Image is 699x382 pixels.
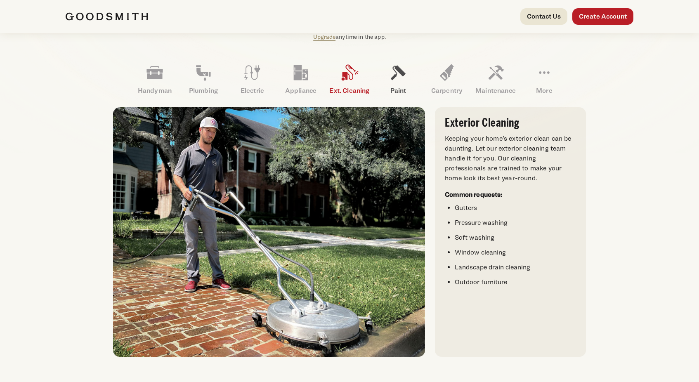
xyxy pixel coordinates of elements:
[471,86,520,96] p: Maintenance
[130,86,179,96] p: Handyman
[423,58,471,101] a: Carpentry
[455,203,576,213] li: Gutters
[313,33,335,40] a: Upgrade
[471,58,520,101] a: Maintenance
[179,86,228,96] p: Plumbing
[455,233,576,243] li: Soft washing
[520,58,569,101] a: More
[276,86,325,96] p: Appliance
[445,191,503,198] strong: Common requests:
[455,248,576,257] li: Window cleaning
[179,58,228,101] a: Plumbing
[455,218,576,228] li: Pressure washing
[423,86,471,96] p: Carpentry
[113,107,425,357] img: A person using a flat surface cleaner on a brick driveway in front of a house.
[374,86,423,96] p: Paint
[228,86,276,96] p: Electric
[130,58,179,101] a: Handyman
[66,12,148,21] img: Goodsmith
[276,58,325,101] a: Appliance
[445,117,576,129] h3: Exterior Cleaning
[325,58,374,101] a: Ext. Cleaning
[374,58,423,101] a: Paint
[520,8,567,25] a: Contact Us
[313,32,386,42] p: anytime in the app.
[455,262,576,272] li: Landscape drain cleaning
[325,86,374,96] p: Ext. Cleaning
[572,8,633,25] a: Create Account
[228,58,276,101] a: Electric
[445,134,576,183] p: Keeping your home’s exterior clean can be daunting. Let our exterior cleaning team handle it for ...
[455,277,576,287] li: Outdoor furniture
[520,86,569,96] p: More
